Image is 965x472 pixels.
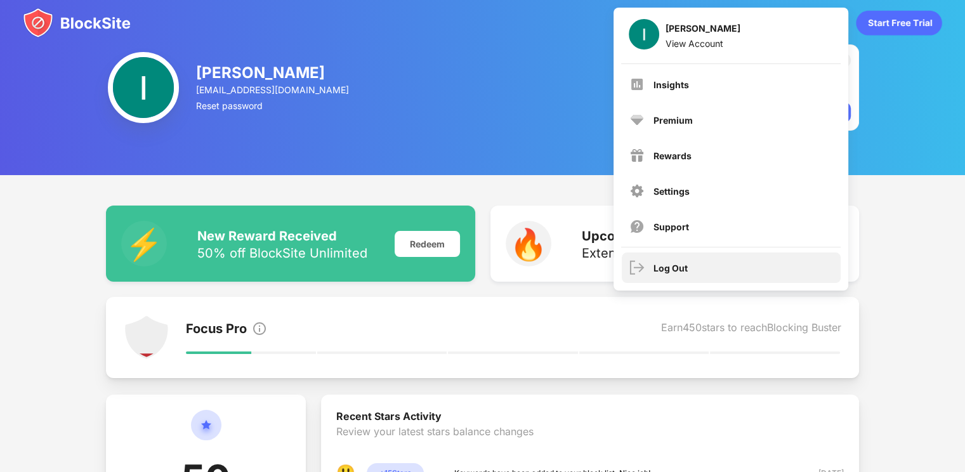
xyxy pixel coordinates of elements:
img: circle-star.svg [191,410,221,456]
img: menu-insights.svg [629,77,645,92]
div: [PERSON_NAME] [666,23,740,38]
div: ⚡️ [121,221,167,266]
div: 50% off BlockSite Unlimited [197,247,367,259]
div: Premium [653,115,693,126]
img: blocksite-icon.svg [23,8,131,38]
div: Focus Pro [186,321,247,339]
div: Upcoming Reward [582,228,696,244]
img: menu-rewards.svg [629,148,645,163]
div: Settings [653,186,690,197]
img: points-level-1.svg [124,315,169,360]
div: 🔥 [506,221,551,266]
div: Review your latest stars balance changes [336,425,844,463]
img: info.svg [252,321,267,336]
div: [EMAIL_ADDRESS][DOMAIN_NAME] [196,84,351,95]
img: ACg8ocJ3dBMU3HPwpuMfwm3Hyv-wkay0pX9CWYRLpSwDm2oEbgx8iQ=s96-c [629,19,659,49]
img: ACg8ocJ3dBMU3HPwpuMfwm3Hyv-wkay0pX9CWYRLpSwDm2oEbgx8iQ=s96-c [108,52,179,123]
div: Reset password [196,100,351,111]
div: New Reward Received [197,228,367,244]
div: View Account [666,38,740,49]
img: premium.svg [629,112,645,128]
img: menu-settings.svg [629,183,645,199]
div: Redeem [395,231,460,257]
div: Extended Trial [582,247,696,259]
img: logout.svg [629,260,645,275]
img: support.svg [629,219,645,234]
div: Support [653,221,689,232]
div: Recent Stars Activity [336,410,844,425]
div: Earn 450 stars to reach Blocking Buster [661,321,841,339]
div: Insights [653,79,689,90]
div: animation [856,10,942,36]
div: [PERSON_NAME] [196,63,351,82]
div: Log Out [653,263,688,273]
div: Rewards [653,150,692,161]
